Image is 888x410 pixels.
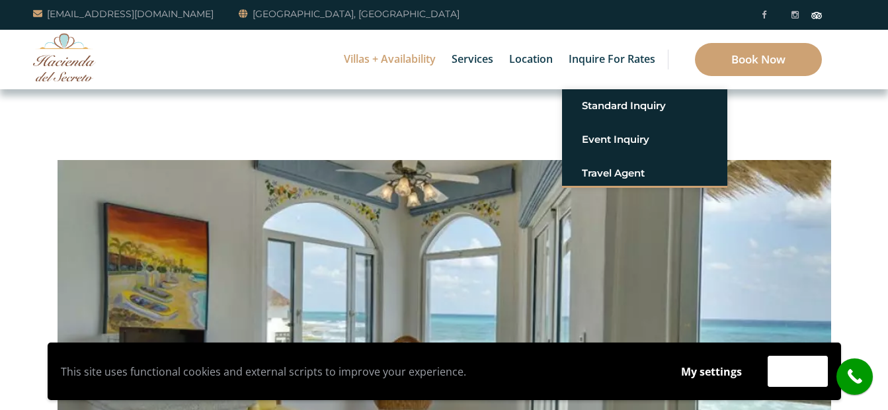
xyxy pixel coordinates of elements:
[811,12,822,19] img: Tripadvisor_logomark.svg
[445,30,500,89] a: Services
[33,33,96,81] img: Awesome Logo
[668,356,754,387] button: My settings
[695,43,822,76] a: Book Now
[768,356,828,387] button: Accept
[33,6,214,22] a: [EMAIL_ADDRESS][DOMAIN_NAME]
[61,362,655,382] p: This site uses functional cookies and external scripts to improve your experience.
[337,30,442,89] a: Villas + Availability
[582,94,707,118] a: Standard Inquiry
[239,6,460,22] a: [GEOGRAPHIC_DATA], [GEOGRAPHIC_DATA]
[582,161,707,185] a: Travel Agent
[582,128,707,151] a: Event Inquiry
[503,30,559,89] a: Location
[836,358,873,395] a: call
[562,30,662,89] a: Inquire for Rates
[840,362,869,391] i: call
